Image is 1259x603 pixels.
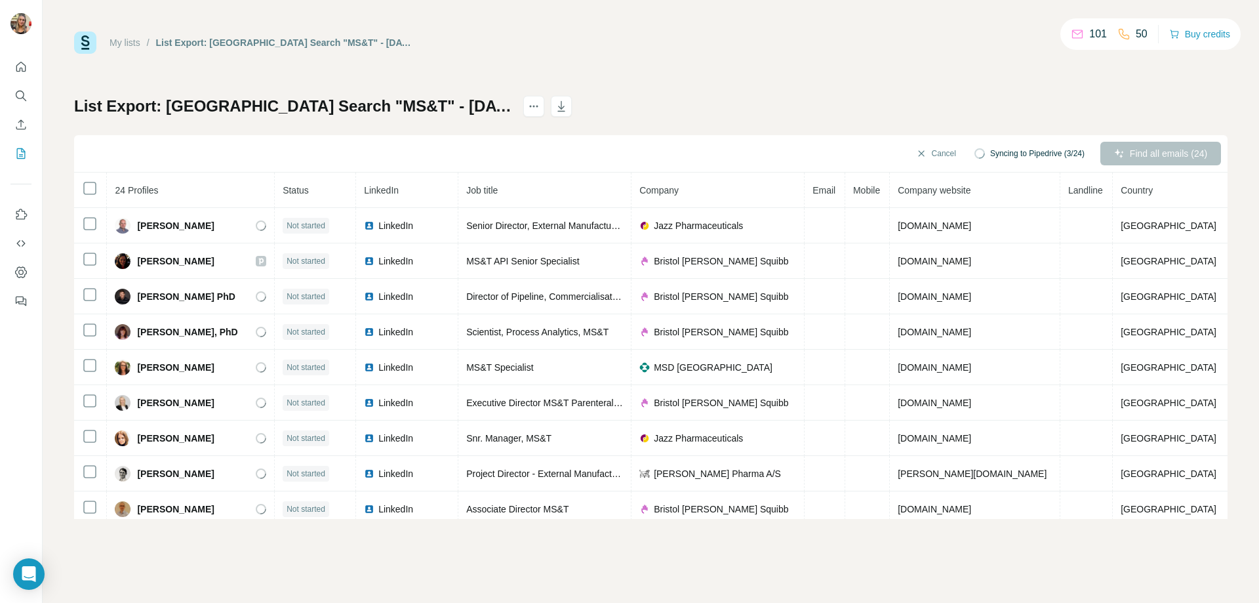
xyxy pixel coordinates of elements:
img: company-logo [639,220,650,231]
button: Search [10,84,31,108]
span: Executive Director MS&T Parenteral DP [466,398,629,408]
span: LinkedIn [378,467,413,480]
span: [GEOGRAPHIC_DATA] [1121,327,1216,337]
span: Country [1121,185,1153,196]
span: MS&T Specialist [466,362,533,373]
span: [PERSON_NAME] [137,432,214,445]
img: Avatar [115,466,130,482]
span: Bristol [PERSON_NAME] Squibb [654,255,788,268]
span: [DOMAIN_NAME] [898,398,971,408]
img: Surfe Logo [74,31,96,54]
span: Not started [287,326,325,338]
img: Avatar [115,395,130,411]
span: Associate Director MS&T [466,504,569,514]
span: [DOMAIN_NAME] [898,362,971,373]
span: LinkedIn [378,219,413,232]
span: Jazz Pharmaceuticals [654,432,743,445]
span: [GEOGRAPHIC_DATA] [1121,362,1216,373]
a: My lists [110,37,140,48]
span: [PERSON_NAME], PhD [137,325,237,339]
span: [GEOGRAPHIC_DATA] [1121,398,1216,408]
img: company-logo [639,433,650,444]
button: Buy credits [1169,25,1230,43]
span: [PERSON_NAME] Pharma A/S [654,467,781,480]
span: Senior Director, External Manufacturing (MS&T) [466,220,660,231]
span: Company [639,185,679,196]
img: company-logo [639,468,650,479]
span: [DOMAIN_NAME] [898,504,971,514]
span: [DOMAIN_NAME] [898,327,971,337]
li: / [147,36,150,49]
span: [PERSON_NAME] [137,396,214,409]
button: Cancel [907,142,965,165]
img: company-logo [639,362,650,373]
span: Not started [287,503,325,515]
img: company-logo [639,398,650,408]
span: Not started [287,255,325,267]
span: Director of Pipeline, Commercialisation & Lifecycle - MS&T Drug Substance [466,291,773,302]
span: MS&T API Senior Specialist [466,256,579,266]
span: Project Director - External Manufacturing [466,468,632,479]
img: LinkedIn logo [364,362,374,373]
span: LinkedIn [378,325,413,339]
span: LinkedIn [378,255,413,268]
p: 50 [1136,26,1148,42]
span: Bristol [PERSON_NAME] Squibb [654,325,788,339]
img: Avatar [115,324,130,340]
span: Not started [287,220,325,232]
img: Avatar [115,430,130,446]
span: Jazz Pharmaceuticals [654,219,743,232]
span: [GEOGRAPHIC_DATA] [1121,220,1216,231]
span: LinkedIn [378,396,413,409]
span: [GEOGRAPHIC_DATA] [1121,291,1216,302]
img: LinkedIn logo [364,433,374,444]
span: [GEOGRAPHIC_DATA] [1121,468,1216,479]
img: Avatar [115,289,130,304]
span: [PERSON_NAME] [137,219,214,232]
div: Open Intercom Messenger [13,558,45,590]
span: Snr. Manager, MS&T [466,433,551,444]
span: Not started [287,432,325,444]
img: Avatar [115,360,130,375]
span: Not started [287,291,325,302]
button: Dashboard [10,260,31,284]
span: Job title [466,185,498,196]
span: [DOMAIN_NAME] [898,291,971,302]
img: LinkedIn logo [364,256,374,266]
span: [GEOGRAPHIC_DATA] [1121,256,1216,266]
span: [PERSON_NAME] PhD [137,290,235,303]
span: [DOMAIN_NAME] [898,220,971,231]
img: LinkedIn logo [364,398,374,408]
span: [GEOGRAPHIC_DATA] [1121,433,1216,444]
span: [PERSON_NAME] [137,503,214,516]
span: [PERSON_NAME] [137,255,214,268]
span: [DOMAIN_NAME] [898,433,971,444]
img: LinkedIn logo [364,327,374,337]
img: company-logo [639,504,650,514]
button: actions [523,96,544,117]
span: [PERSON_NAME] [137,467,214,480]
span: [DOMAIN_NAME] [898,256,971,266]
span: LinkedIn [378,290,413,303]
h1: List Export: [GEOGRAPHIC_DATA] Search "MS&T" - [DATE] 15:30 [74,96,511,117]
span: Bristol [PERSON_NAME] Squibb [654,396,788,409]
span: [GEOGRAPHIC_DATA] [1121,504,1216,514]
span: Bristol [PERSON_NAME] Squibb [654,503,788,516]
span: LinkedIn [378,432,413,445]
img: LinkedIn logo [364,220,374,231]
img: company-logo [639,291,650,302]
span: Mobile [853,185,880,196]
span: Email [812,185,835,196]
span: Scientist, Process Analytics, MS&T [466,327,609,337]
span: [PERSON_NAME] [137,361,214,374]
button: Quick start [10,55,31,79]
span: Syncing to Pipedrive (3/24) [990,148,1085,159]
span: Status [283,185,309,196]
span: Not started [287,362,325,373]
span: Not started [287,468,325,480]
button: Feedback [10,289,31,313]
img: Avatar [115,253,130,269]
span: LinkedIn [378,361,413,374]
img: LinkedIn logo [364,504,374,514]
img: Avatar [115,501,130,517]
